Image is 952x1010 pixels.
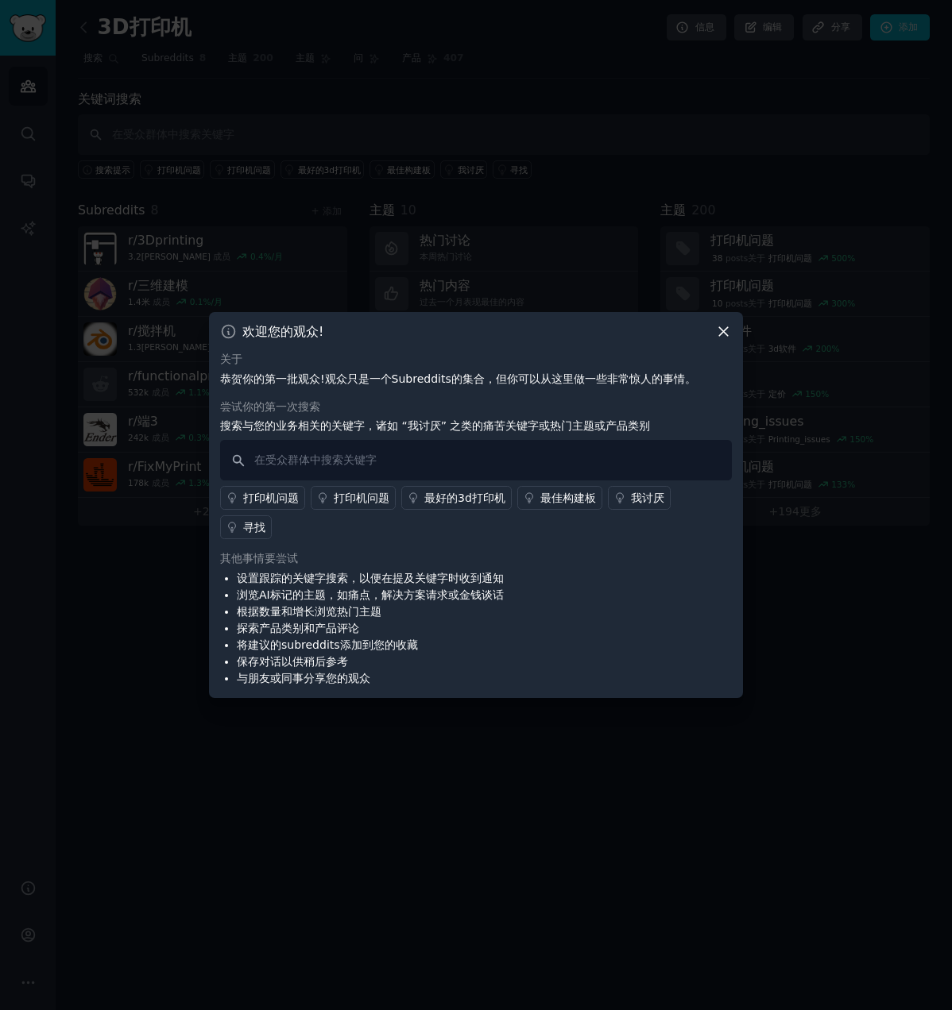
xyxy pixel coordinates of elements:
[424,492,505,504] font: 最好的3d打印机
[220,440,732,480] input: 在受众群体中搜索关键字
[401,486,512,510] a: 最好的3d打印机
[220,353,242,365] font: 关于
[220,486,305,510] a: 打印机问题
[243,521,265,534] font: 寻找
[334,492,389,504] font: 打印机问题
[237,672,370,684] font: 与朋友或同事分享您的观众
[220,372,696,385] font: 恭贺你的第一批观众!观众只是一个Subreddits的集合，但你可以从这里做一些非常惊人的事情。
[237,655,348,668] font: 保存对话以供稍后参考
[220,400,320,413] font: 尝试你的第一次搜索
[237,572,504,584] font: 设置跟踪的关键字搜索，以便在提及关键字时收到通知
[220,515,272,539] a: 寻找
[540,492,596,504] font: 最佳构建板
[311,486,396,510] a: 打印机问题
[237,605,381,618] font: 根据数量和增长浏览热门主题
[220,552,298,565] font: 其他事情要尝试
[220,419,650,432] font: 搜索与您的业务相关的关键字，诸如 “我讨厌” 之类的痛苦关键字或热门主题或产品类别
[242,324,323,339] font: 欢迎您的观众!
[631,492,664,504] font: 我讨厌
[237,588,504,601] font: 浏览AI标记的主题，如痛点，解决方案请求或金钱谈话
[608,486,671,510] a: 我讨厌
[237,638,418,651] font: 将建议的subreddits添加到您的收藏
[517,486,602,510] a: 最佳构建板
[243,492,299,504] font: 打印机问题
[237,622,359,634] font: 探索产品类别和产品评论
